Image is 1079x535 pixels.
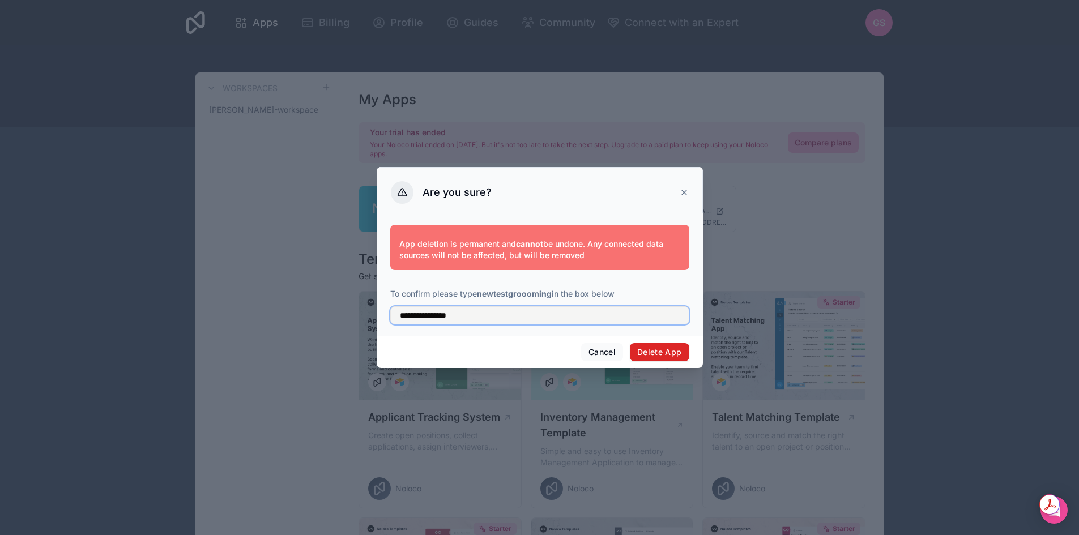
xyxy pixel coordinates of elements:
button: Cancel [581,343,623,361]
strong: cannot [516,239,543,249]
strong: newtestgroooming [477,289,552,298]
h3: Are you sure? [423,186,492,199]
button: Delete App [630,343,689,361]
p: App deletion is permanent and be undone. Any connected data sources will not be affected, but wil... [399,238,680,261]
p: To confirm please type in the box below [390,288,689,299]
